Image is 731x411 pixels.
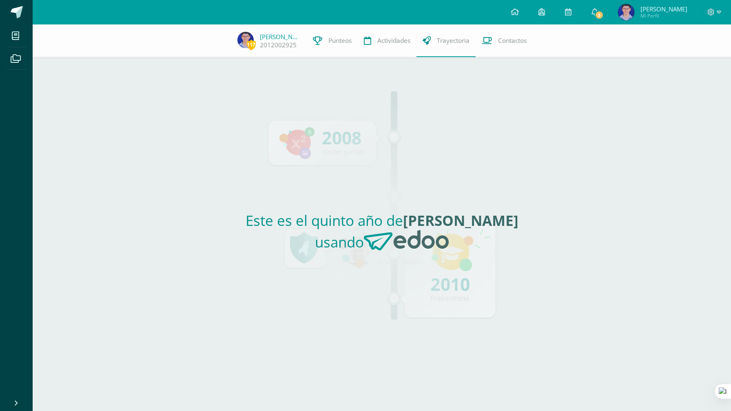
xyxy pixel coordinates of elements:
img: Edoo [364,230,449,251]
img: eac8305da70ec4796f38150793d9e04f.png [618,4,634,20]
span: [PERSON_NAME] [640,5,687,13]
span: 3 [595,11,604,20]
strong: [PERSON_NAME] [403,211,518,230]
span: Contactos [498,36,527,45]
span: Trayectoria [437,36,470,45]
span: Mi Perfil [640,12,687,19]
h2: Este es el quinto año de usando [197,211,567,258]
a: Contactos [476,24,533,57]
span: 117 [247,40,256,50]
img: eac8305da70ec4796f38150793d9e04f.png [237,32,254,48]
span: Actividades [377,36,410,45]
a: Trayectoria [416,24,476,57]
a: 2012002925 [260,41,297,49]
a: Actividades [358,24,416,57]
span: Punteos [328,36,352,45]
a: [PERSON_NAME] [260,33,301,41]
a: Punteos [307,24,358,57]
